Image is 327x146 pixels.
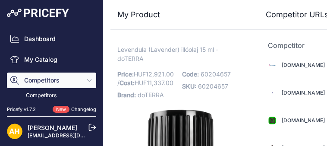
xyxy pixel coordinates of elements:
a: My Catalog [7,52,96,67]
span: / HUF [117,79,173,86]
span: Competitors [24,76,81,85]
span: Levendula (Lavender) illóolaj 15 ml - doTERRA [117,44,218,64]
div: Pricefy v1.7.2 [7,106,36,113]
a: [DOMAIN_NAME] [282,62,325,68]
span: New [53,106,69,113]
button: Competitors [7,73,96,88]
img: Pricefy Logo [7,9,69,17]
a: [EMAIL_ADDRESS][DOMAIN_NAME] [28,132,118,139]
span: Brand: [117,91,136,98]
h3: My Product [117,9,242,21]
span: Price: [117,70,134,78]
p: Competitor [268,40,325,51]
span: Code: [182,70,199,78]
span: doTERRA [138,91,164,98]
a: Competitors [7,88,96,103]
span: 60204657 [198,83,228,90]
span: SKU: [182,83,196,90]
p: HUF [117,68,177,89]
a: [DOMAIN_NAME] [282,117,325,124]
a: Dashboard [7,31,96,47]
span: 11,337.00 [147,79,173,86]
span: 12,921.00 [146,70,174,78]
a: [DOMAIN_NAME] [282,89,325,96]
span: 60204657 [201,70,231,78]
span: Cost: [119,79,135,86]
a: Changelog [71,106,96,112]
a: [PERSON_NAME] [28,124,77,131]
